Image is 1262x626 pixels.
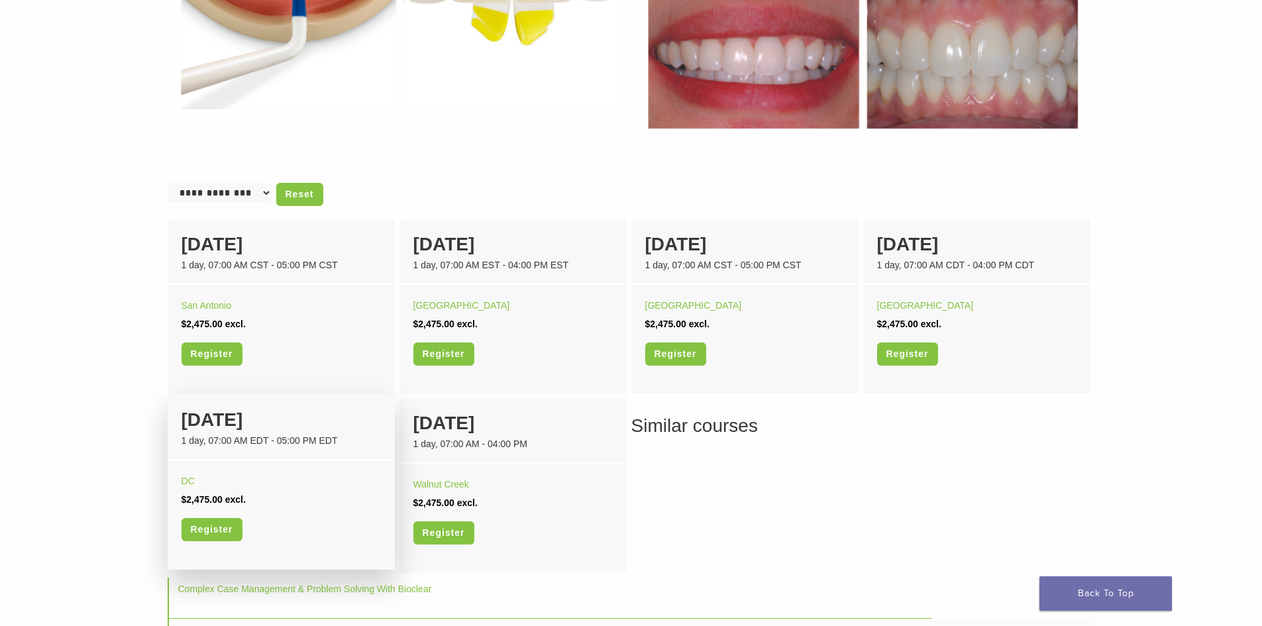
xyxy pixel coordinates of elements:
div: [DATE] [182,406,381,434]
span: $2,475.00 [413,497,454,508]
span: excl. [921,319,941,329]
span: excl. [225,319,246,329]
span: $2,475.00 [645,319,686,329]
span: $2,475.00 [182,494,223,505]
a: Register [182,518,242,541]
span: excl. [689,319,710,329]
span: excl. [457,319,478,329]
div: 1 day, 07:00 AM CST - 05:00 PM CST [182,258,381,272]
a: Register [413,342,474,366]
a: San Antonio [182,300,232,311]
div: 1 day, 07:00 AM EST - 04:00 PM EST [413,258,613,272]
a: [GEOGRAPHIC_DATA] [645,300,742,311]
h3: Similar courses [168,412,1095,440]
div: [DATE] [413,231,613,258]
span: $2,475.00 [413,319,454,329]
div: 1 day, 07:00 AM CDT - 04:00 PM CDT [877,258,1077,272]
span: excl. [225,494,246,505]
span: $2,475.00 [182,319,223,329]
span: excl. [457,497,478,508]
a: Register [645,342,706,366]
div: [DATE] [413,409,613,437]
a: DC [182,476,195,486]
a: Reset [276,183,323,206]
div: 1 day, 07:00 AM - 04:00 PM [413,437,613,451]
a: [GEOGRAPHIC_DATA] [877,300,974,311]
a: Register [877,342,938,366]
a: Back To Top [1039,576,1172,611]
div: 1 day, 07:00 AM CST - 05:00 PM CST [645,258,845,272]
span: $2,475.00 [877,319,918,329]
div: [DATE] [877,231,1077,258]
a: Register [413,521,474,545]
a: [GEOGRAPHIC_DATA] [413,300,510,311]
a: Walnut Creek [413,479,469,490]
a: Register [182,342,242,366]
div: 1 day, 07:00 AM EDT - 05:00 PM EDT [182,434,381,448]
a: Complex Case Management & Problem Solving With Bioclear [178,584,432,594]
div: [DATE] [645,231,845,258]
div: [DATE] [182,231,381,258]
